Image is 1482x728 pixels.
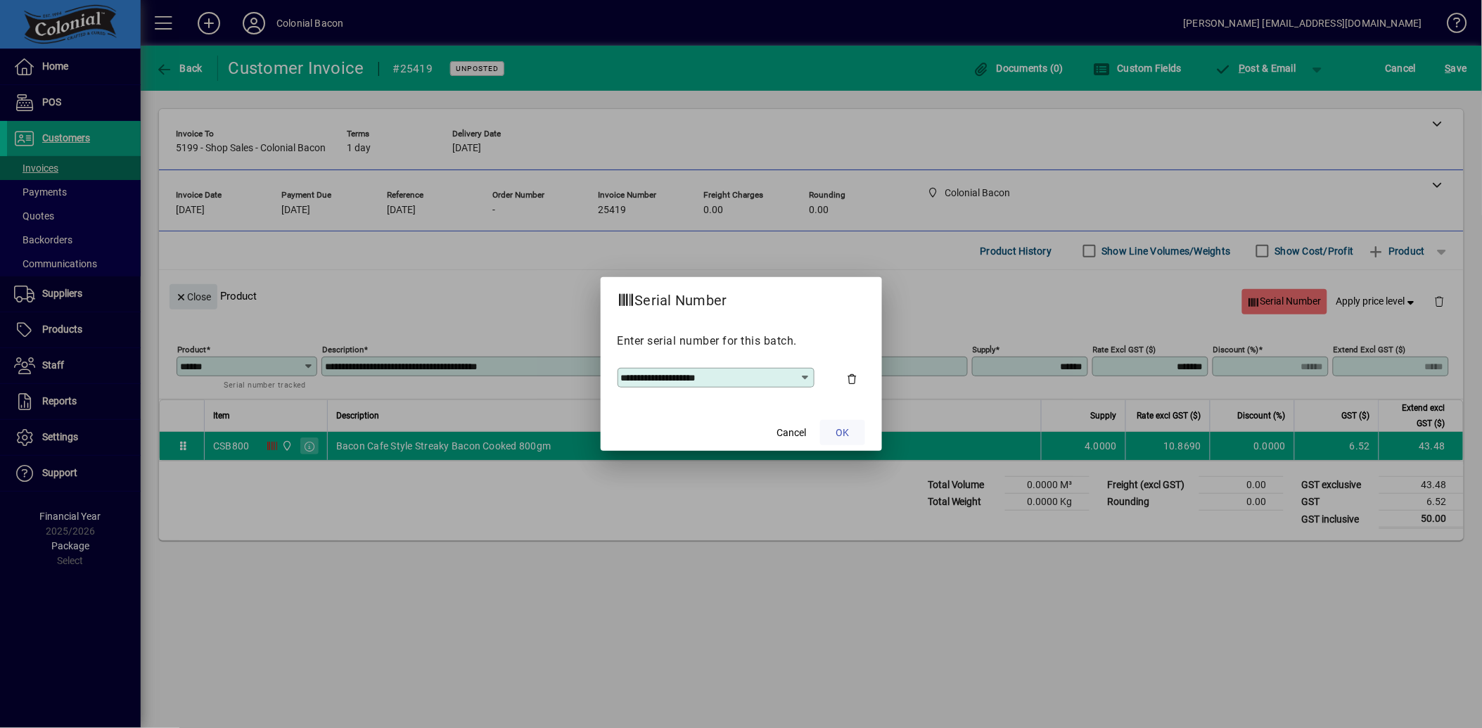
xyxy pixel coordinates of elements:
h2: Serial Number [601,277,744,318]
span: OK [836,426,849,440]
button: Cancel [769,420,815,445]
span: Cancel [777,426,807,440]
p: Enter serial number for this batch. [618,333,865,350]
button: OK [820,420,865,445]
